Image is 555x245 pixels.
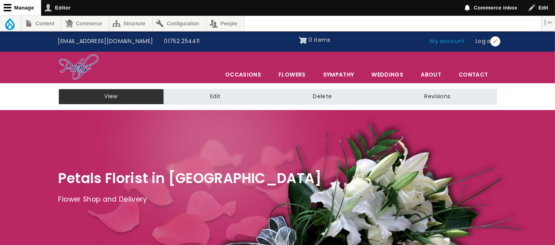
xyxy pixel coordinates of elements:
span: Weddings [363,66,412,83]
button: Open User account menu configuration options [490,36,500,47]
a: Flowers [270,66,314,83]
button: Vertical orientation [542,16,555,29]
img: Home [58,54,99,81]
a: Shopping cart 0 items [299,34,331,47]
a: Sympathy [315,66,363,83]
a: Contact [450,66,496,83]
a: Content [21,16,61,31]
span: Petals Florist in [GEOGRAPHIC_DATA] [58,168,322,188]
a: Configuration [153,16,206,31]
p: Flower Shop and Delivery [58,194,497,206]
img: Shopping cart [299,34,307,47]
a: Delete [267,89,378,105]
span: Occasions [217,66,269,83]
nav: Tabs [53,89,503,105]
a: About [412,66,450,83]
a: 01752 254411 [158,34,205,49]
a: [EMAIL_ADDRESS][DOMAIN_NAME] [53,34,159,49]
a: Commerce [62,16,109,31]
a: People [207,16,245,31]
span: 0 items [309,36,330,44]
a: Edit [164,89,267,105]
a: My account [425,34,470,49]
a: View [58,89,164,105]
a: Log out [470,34,502,49]
a: Revisions [378,89,497,105]
a: Structure [109,16,152,31]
